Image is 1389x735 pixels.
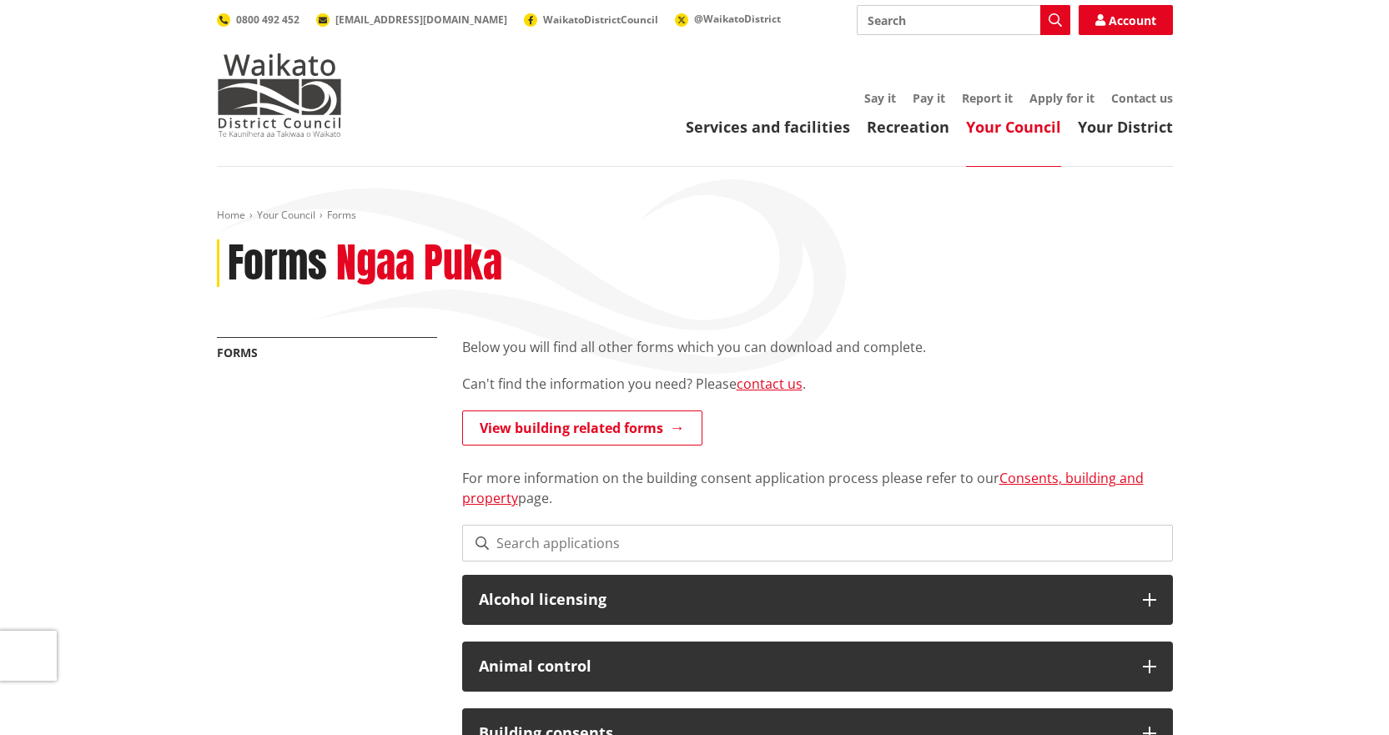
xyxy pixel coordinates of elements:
a: View building related forms [462,410,702,446]
a: Account [1079,5,1173,35]
a: Services and facilities [686,117,850,137]
a: Forms [217,345,258,360]
input: Search applications [462,525,1173,561]
span: Forms [327,208,356,222]
span: @WaikatoDistrict [694,12,781,26]
a: Report it [962,90,1013,106]
a: Home [217,208,245,222]
h1: Forms [228,239,327,288]
span: [EMAIL_ADDRESS][DOMAIN_NAME] [335,13,507,27]
p: For more information on the building consent application process please refer to our page. [462,448,1173,508]
a: WaikatoDistrictCouncil [524,13,658,27]
nav: breadcrumb [217,209,1173,223]
a: @WaikatoDistrict [675,12,781,26]
a: Your District [1078,117,1173,137]
p: Below you will find all other forms which you can download and complete. [462,337,1173,357]
a: Apply for it [1029,90,1095,106]
h3: Animal control [479,658,1126,675]
a: Your Council [257,208,315,222]
a: Pay it [913,90,945,106]
a: Recreation [867,117,949,137]
a: 0800 492 452 [217,13,299,27]
h2: Ngaa Puka [336,239,502,288]
input: Search input [857,5,1070,35]
a: Consents, building and property [462,469,1144,507]
span: 0800 492 452 [236,13,299,27]
a: [EMAIL_ADDRESS][DOMAIN_NAME] [316,13,507,27]
a: Say it [864,90,896,106]
h3: Alcohol licensing [479,592,1126,608]
img: Waikato District Council - Te Kaunihera aa Takiwaa o Waikato [217,53,342,137]
a: Contact us [1111,90,1173,106]
a: contact us [737,375,803,393]
a: Your Council [966,117,1061,137]
p: Can't find the information you need? Please . [462,374,1173,394]
span: WaikatoDistrictCouncil [543,13,658,27]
